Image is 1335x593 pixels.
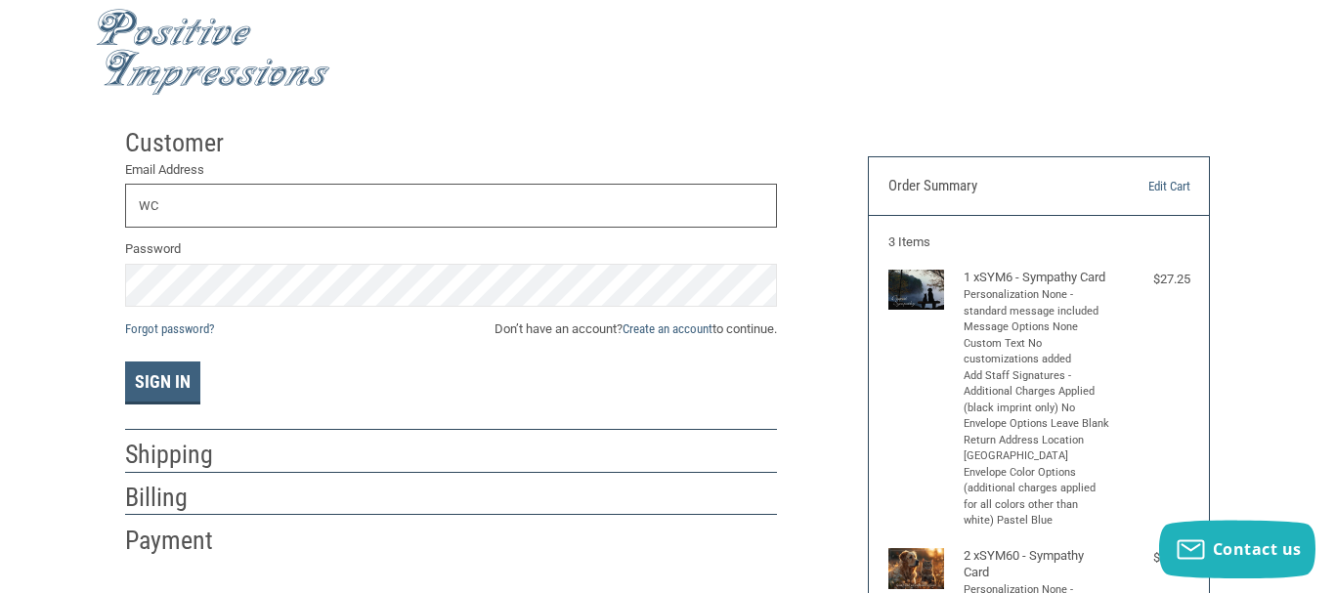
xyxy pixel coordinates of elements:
h2: Shipping [125,439,239,471]
button: Contact us [1159,520,1315,578]
li: Envelope Options Leave Blank [964,416,1110,433]
span: Don’t have an account? to continue. [495,319,777,339]
li: Personalization None - standard message included [964,287,1110,319]
label: Email Address [125,160,777,180]
h2: Customer [125,127,239,159]
div: $27.25 [1114,270,1189,289]
h2: Payment [125,525,239,557]
li: Add Staff Signatures - Additional Charges Applied (black imprint only) No [964,368,1110,417]
li: Return Address Location [GEOGRAPHIC_DATA] [964,433,1110,465]
h4: 2 x SYM60 - Sympathy Card [964,548,1110,580]
h2: Billing [125,482,239,514]
a: Create an account [623,321,712,336]
a: Forgot password? [125,321,214,336]
h3: Order Summary [888,177,1094,196]
img: Positive Impressions [96,9,330,96]
button: Sign In [125,361,200,404]
li: Message Options None [964,319,1110,336]
label: Password [125,239,777,259]
li: Envelope Color Options (additional charges applied for all colors other than white) Pastel Blue [964,465,1110,529]
li: Custom Text No customizations added [964,336,1110,368]
span: Contact us [1213,538,1302,560]
h4: 1 x SYM6 - Sympathy Card [964,270,1110,285]
h3: 3 Items [888,234,1190,250]
a: Edit Cart [1093,177,1189,196]
div: $54.50 [1114,548,1189,568]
